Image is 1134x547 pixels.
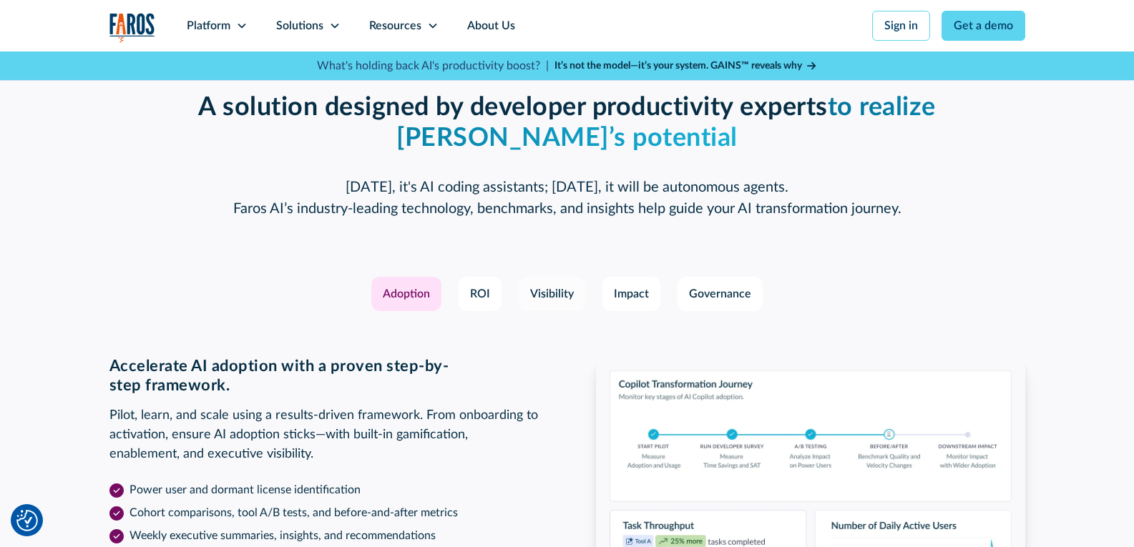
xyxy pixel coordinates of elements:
li: Power user and dormant license identification [109,481,539,498]
strong: A solution designed by developer productivity experts [198,94,936,151]
a: home [109,13,155,42]
a: Get a demo [942,11,1025,41]
div: ROI [470,285,490,302]
div: Solutions [276,17,323,34]
button: Cookie Settings [16,510,38,531]
div: Resources [369,17,421,34]
div: Visibility [530,285,574,302]
strong: It’s not the model—it’s your system. GAINS™ reveals why [554,61,802,71]
img: Revisit consent button [16,510,38,531]
li: Weekly executive summaries, insights, and recommendations [109,527,539,544]
li: Cohort comparisons, tool A/B tests, and before-and-after metrics [109,504,539,521]
img: Logo of the analytics and reporting company Faros. [109,13,155,42]
p: Pilot, learn, and scale using a results-driven framework. From onboarding to activation, ensure A... [109,406,539,464]
a: Sign in [872,11,930,41]
p: [DATE], it's AI coding assistants; [DATE], it will be autonomous agents. [178,177,957,198]
p: Faros AI’s industry-leading technology, benchmarks, and insights help guide your AI transformatio... [178,198,957,220]
div: Governance [689,285,751,302]
div: Impact [614,285,649,302]
p: What's holding back AI's productivity boost? | [317,57,549,74]
div: Adoption [383,285,430,302]
a: It’s not the model—it’s your system. GAINS™ reveals why [554,59,818,74]
div: Platform [187,17,230,34]
h3: Accelerate AI adoption with a proven step-by-step framework. [109,357,539,395]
